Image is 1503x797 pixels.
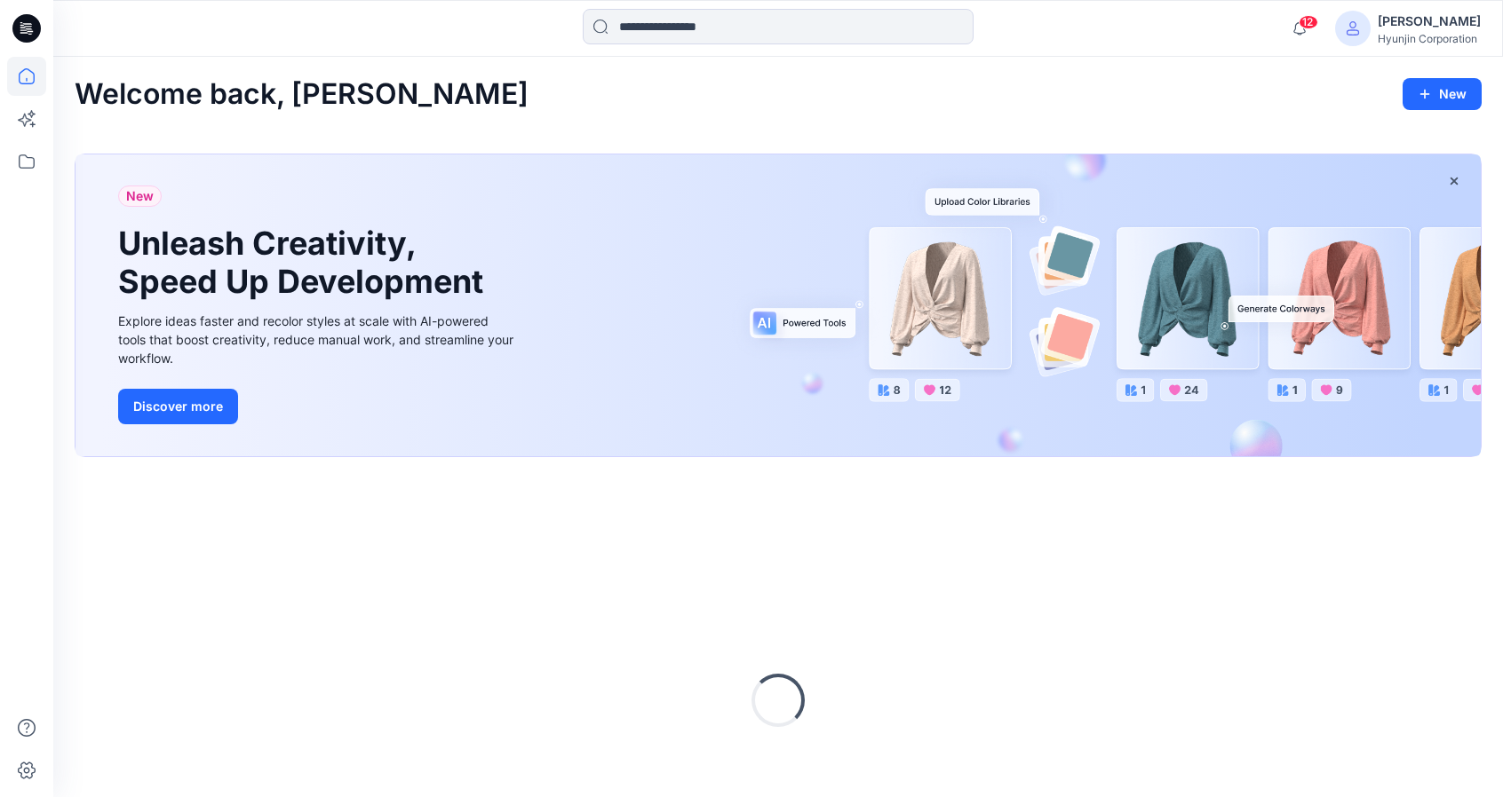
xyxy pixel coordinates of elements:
[126,185,154,207] span: New
[1346,21,1360,36] svg: avatar
[118,389,518,424] a: Discover more
[1299,15,1318,29] span: 12
[1378,11,1481,32] div: [PERSON_NAME]
[1403,78,1482,110] button: New
[1378,32,1481,45] div: Hyunjin Corporation
[118,389,238,424] button: Discover more
[118,225,491,301] h1: Unleash Creativity, Speed Up Development
[75,78,529,111] h2: Welcome back, [PERSON_NAME]
[118,312,518,367] div: Explore ideas faster and recolor styles at scale with AI-powered tools that boost creativity, red...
